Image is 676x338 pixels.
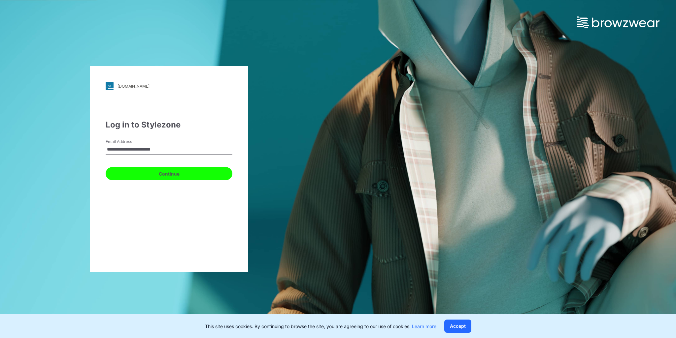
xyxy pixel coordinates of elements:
[118,84,150,89] div: [DOMAIN_NAME]
[106,82,232,90] a: [DOMAIN_NAME]
[106,82,114,90] img: svg+xml;base64,PHN2ZyB3aWR0aD0iMjgiIGhlaWdodD0iMjgiIHZpZXdCb3g9IjAgMCAyOCAyOCIgZmlsbD0ibm9uZSIgeG...
[106,167,232,180] button: Continue
[106,119,232,131] div: Log in to Stylezone
[205,323,436,330] p: This site uses cookies. By continuing to browse the site, you are agreeing to our use of cookies.
[412,324,436,329] a: Learn more
[577,16,659,28] img: browzwear-logo.73288ffb.svg
[106,139,152,145] label: Email Address
[444,320,471,333] button: Accept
